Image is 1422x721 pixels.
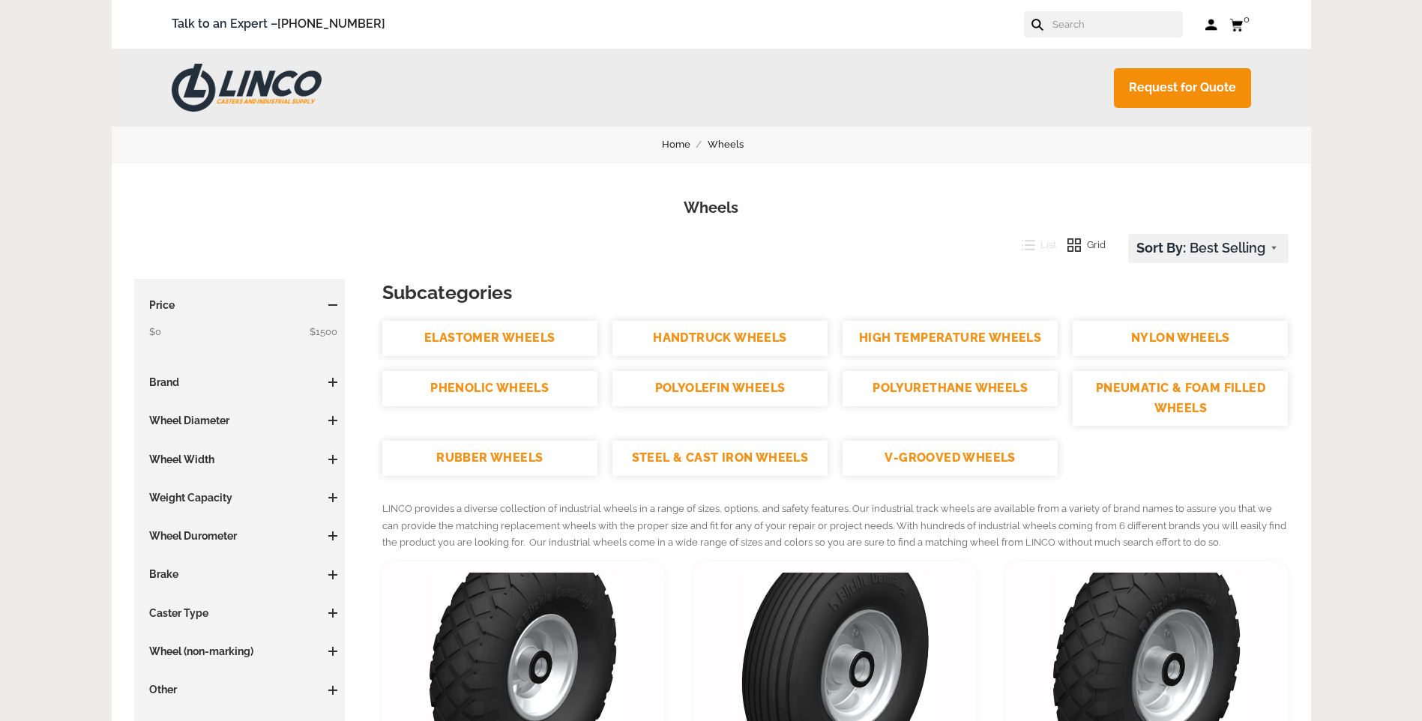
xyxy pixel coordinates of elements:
span: 0 [1244,13,1250,25]
a: Log in [1205,17,1218,32]
h3: Price [142,298,338,313]
button: List [1010,234,1057,256]
span: $0 [149,326,161,337]
input: Search [1051,11,1183,37]
h3: Caster Type [142,606,338,621]
p: LINCO provides a diverse collection of industrial wheels in a range of sizes, options, and safety... [382,501,1289,552]
h3: Wheel Durometer [142,528,338,543]
a: STEEL & CAST IRON WHEELS [612,441,828,476]
img: LINCO CASTERS & INDUSTRIAL SUPPLY [172,64,322,112]
h3: Weight Capacity [142,490,338,505]
a: Request for Quote [1114,68,1251,108]
a: Home [662,136,708,153]
a: V-GROOVED WHEELS [843,441,1058,476]
a: HIGH TEMPERATURE WHEELS [843,321,1058,356]
h3: Brand [142,375,338,390]
h3: Subcategories [382,279,1289,306]
a: NYLON WHEELS [1073,321,1288,356]
a: ELASTOMER WHEELS [382,321,597,356]
h3: Brake [142,567,338,582]
button: Grid [1056,234,1106,256]
span: $1500 [310,324,337,340]
a: PNEUMATIC & FOAM FILLED WHEELS [1073,371,1288,426]
a: Wheels [708,136,761,153]
span: Talk to an Expert – [172,14,385,34]
a: PHENOLIC WHEELS [382,371,597,406]
h1: Wheels [134,197,1289,219]
h3: Wheel Diameter [142,413,338,428]
h3: Wheel (non-marking) [142,644,338,659]
a: POLYOLEFIN WHEELS [612,371,828,406]
a: HANDTRUCK WHEELS [612,321,828,356]
h3: Other [142,682,338,697]
a: 0 [1229,15,1251,34]
a: [PHONE_NUMBER] [277,16,385,31]
h3: Wheel Width [142,452,338,467]
a: POLYURETHANE WHEELS [843,371,1058,406]
a: RUBBER WHEELS [382,441,597,476]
